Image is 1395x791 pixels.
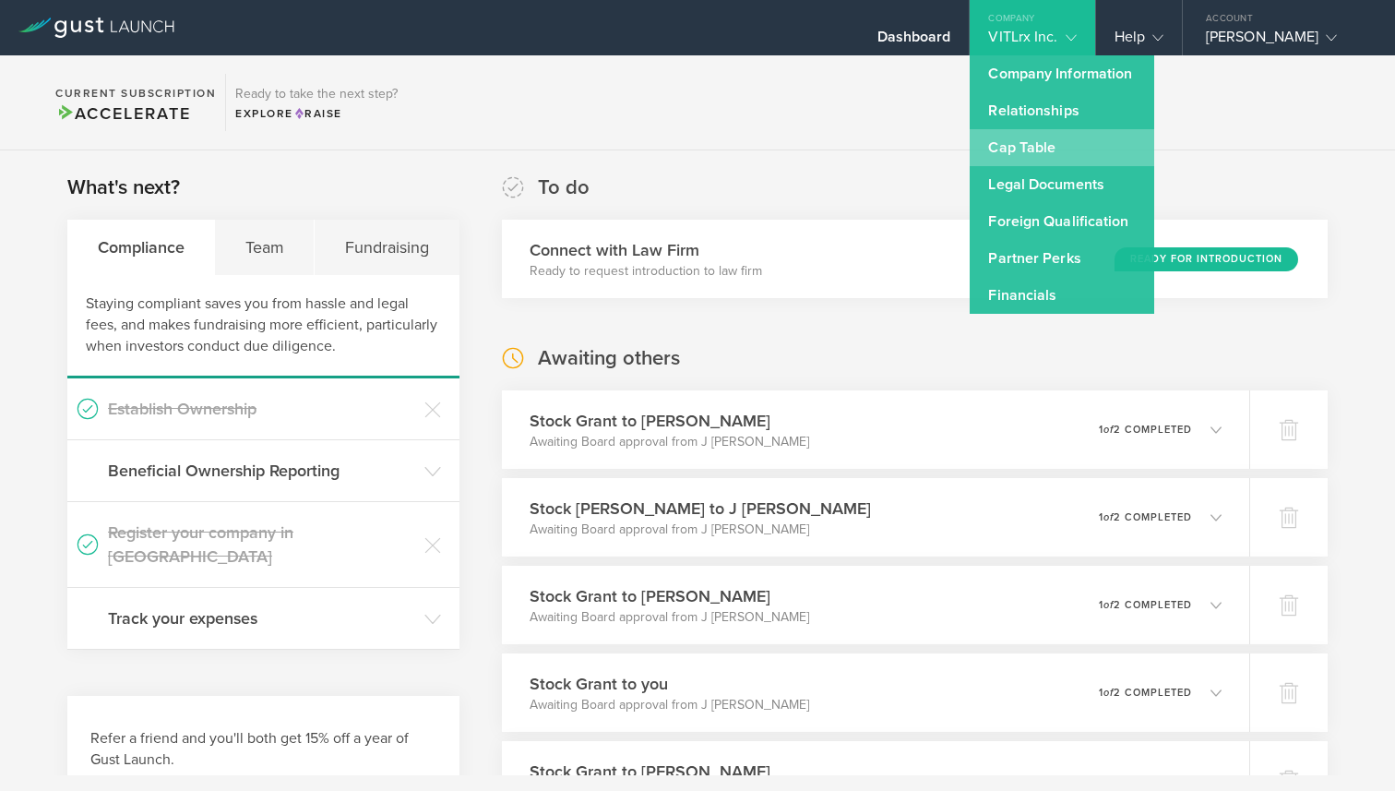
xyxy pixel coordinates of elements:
[215,220,315,275] div: Team
[55,103,190,124] span: Accelerate
[530,521,871,539] p: Awaiting Board approval from J [PERSON_NAME]
[1115,247,1298,271] div: Ready for Introduction
[293,107,342,120] span: Raise
[530,262,762,281] p: Ready to request introduction to law firm
[235,105,398,122] div: Explore
[1303,702,1395,791] iframe: Chat Widget
[90,728,436,771] h3: Refer a friend and you'll both get 15% off a year of Gust Launch.
[55,88,216,99] h2: Current Subscription
[108,459,415,483] h3: Beneficial Ownership Reporting
[1099,600,1192,610] p: 1 2 completed
[67,220,215,275] div: Compliance
[315,220,459,275] div: Fundraising
[988,28,1076,55] div: VITLrx Inc.
[530,433,809,451] p: Awaiting Board approval from J [PERSON_NAME]
[1103,687,1114,699] em: of
[67,275,459,378] div: Staying compliant saves you from hassle and legal fees, and makes fundraising more efficient, par...
[235,88,398,101] h3: Ready to take the next step?
[225,74,407,131] div: Ready to take the next step?ExploreRaise
[502,220,1328,298] div: Connect with Law FirmReady to request introduction to law firmReady for Introduction
[530,696,809,714] p: Awaiting Board approval from J [PERSON_NAME]
[1115,28,1163,55] div: Help
[1206,28,1363,55] div: [PERSON_NAME]
[530,238,762,262] h3: Connect with Law Firm
[108,521,415,569] h3: Register your company in [GEOGRAPHIC_DATA]
[108,606,415,630] h3: Track your expenses
[1099,688,1192,698] p: 1 2 completed
[108,397,415,421] h3: Establish Ownership
[877,28,951,55] div: Dashboard
[538,345,680,372] h2: Awaiting others
[530,608,809,627] p: Awaiting Board approval from J [PERSON_NAME]
[538,174,590,201] h2: To do
[67,174,180,201] h2: What's next?
[530,584,809,608] h3: Stock Grant to [PERSON_NAME]
[1099,425,1192,435] p: 1 2 completed
[1103,774,1114,786] em: of
[1103,424,1114,436] em: of
[1099,512,1192,522] p: 1 2 completed
[1103,511,1114,523] em: of
[1103,599,1114,611] em: of
[530,409,809,433] h3: Stock Grant to [PERSON_NAME]
[530,672,809,696] h3: Stock Grant to you
[530,497,871,521] h3: Stock [PERSON_NAME] to J [PERSON_NAME]
[530,760,809,784] h3: Stock Grant to [PERSON_NAME]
